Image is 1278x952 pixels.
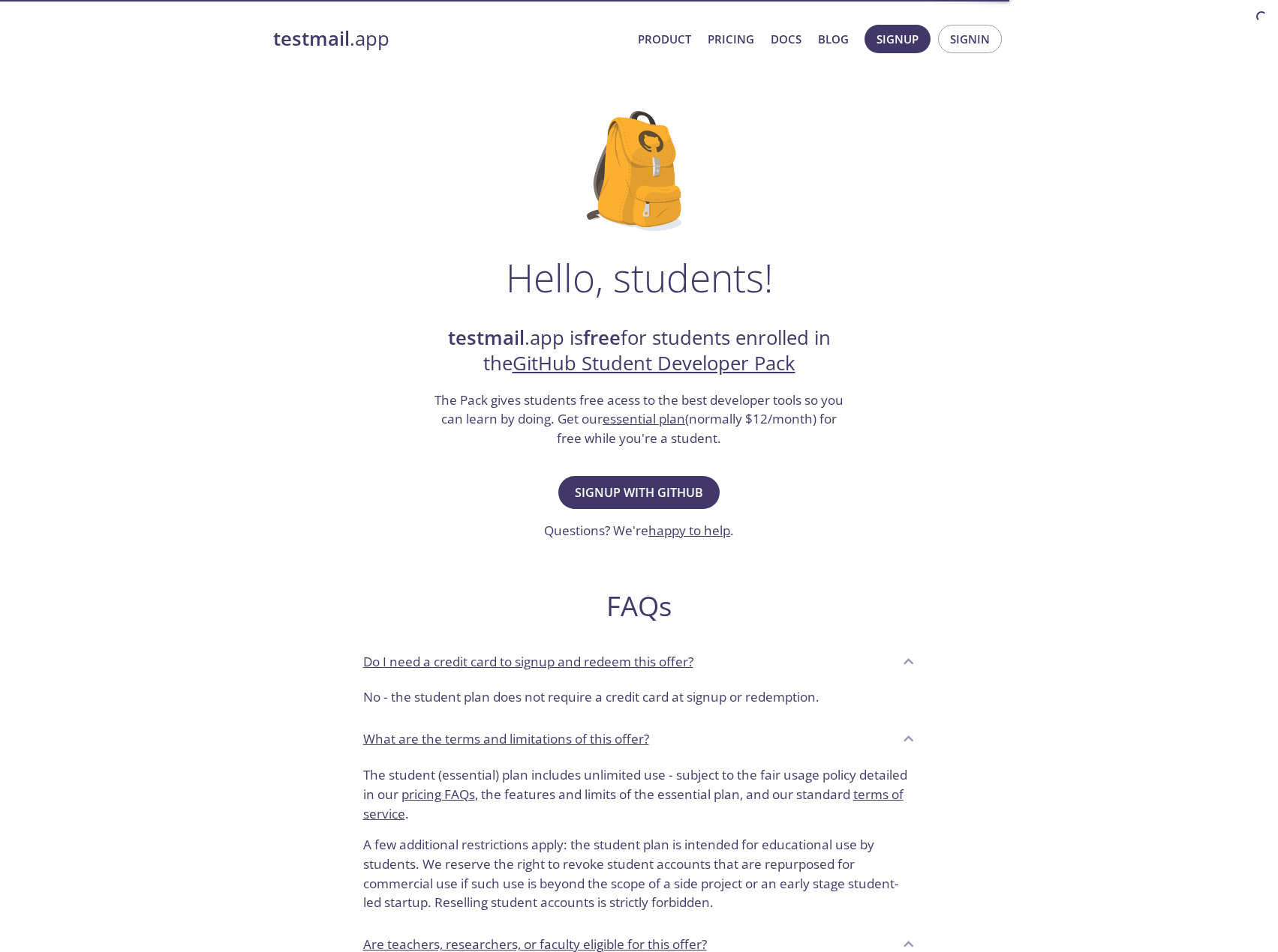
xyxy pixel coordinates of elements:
h2: FAQs [351,589,928,623]
a: Blog [818,29,849,49]
p: Do I need a credit card to signup and redeem this offer? [363,652,693,672]
span: Signup with GitHub [575,482,703,503]
a: Product [638,29,691,49]
h3: The Pack gives students free acess to the best developer tools so you can learn by doing. Get our... [433,391,846,448]
strong: testmail [273,25,350,52]
div: What are the terms and limitations of this offer? [351,759,928,924]
strong: free [583,325,621,351]
p: The student (essential) plan includes unlimited use - subject to the fair usage policy detailed i... [363,765,916,823]
h2: .app is for students enrolled in the [433,325,846,377]
a: essential plan [603,410,685,427]
p: A few additional restrictions apply: the student plan is intended for educational use by students... [363,823,916,912]
a: terms of service [363,786,904,822]
div: What are the terms and limitations of this offer? [351,719,928,759]
button: Signup with GitHub [558,476,720,509]
a: Docs [771,29,801,49]
div: Do I need a credit card to signup and redeem this offer? [351,681,928,719]
a: pricing FAQs [401,786,475,803]
p: No - the student plan does not require a credit card at signup or redemption. [363,687,916,707]
h3: Questions? We're . [544,521,734,540]
a: GitHub Student Developer Pack [513,350,795,376]
strong: testmail [448,325,525,351]
h1: Hello, students! [506,255,773,300]
button: Signin [938,25,1002,53]
p: What are the terms and limitations of this offer? [363,729,649,749]
a: happy to help [648,522,730,539]
button: Signup [865,25,931,53]
img: github-student-backpack.png [587,111,691,231]
a: testmail.app [273,26,626,52]
span: Signin [950,29,990,49]
a: Pricing [708,29,754,49]
div: Do I need a credit card to signup and redeem this offer? [351,641,928,681]
span: Signup [877,29,919,49]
